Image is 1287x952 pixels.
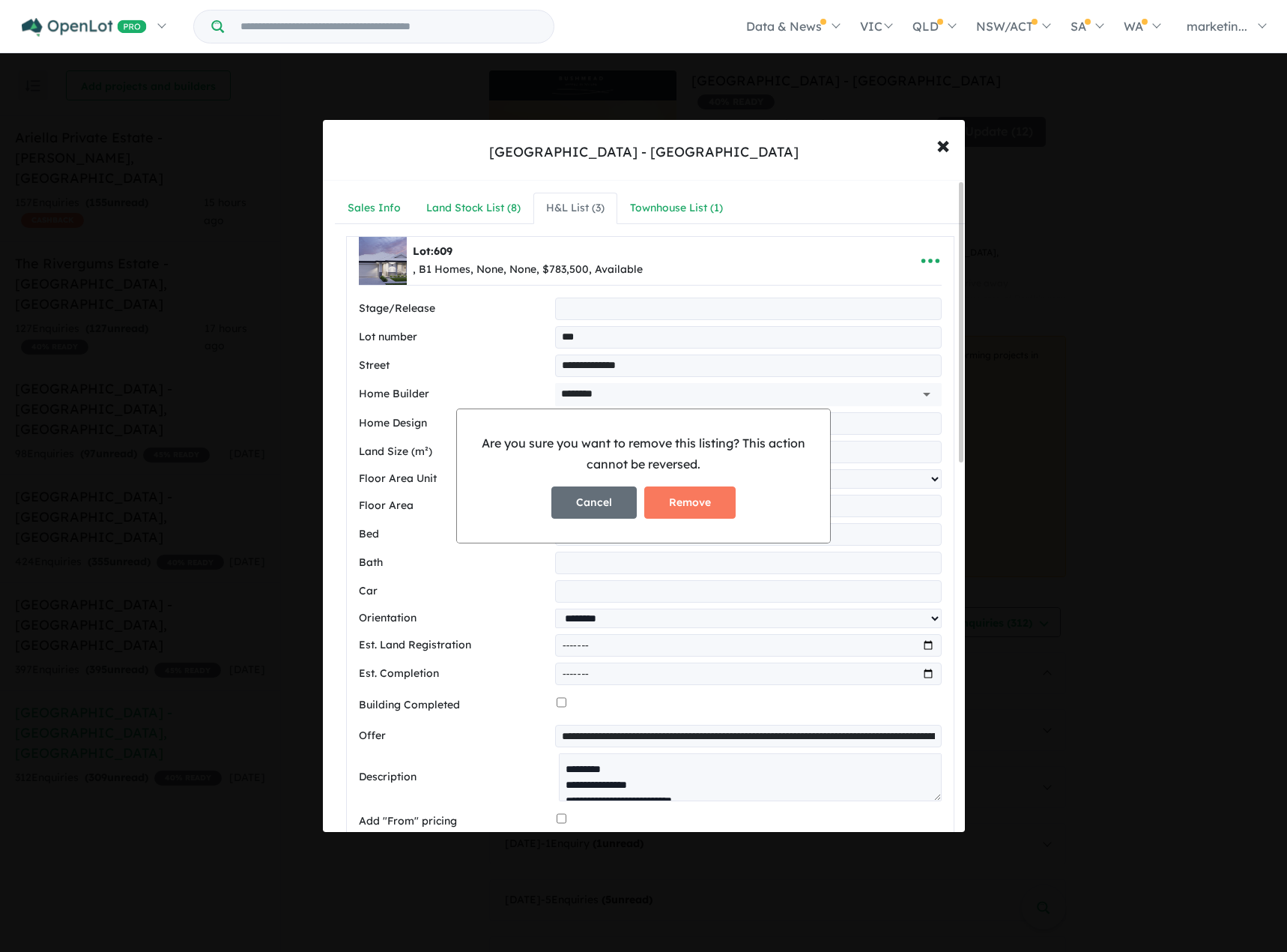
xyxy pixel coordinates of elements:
[22,18,147,37] img: Openlot PRO Logo White
[551,486,637,519] button: Cancel
[1187,19,1247,34] span: marketin...
[469,433,818,474] p: Are you sure you want to remove this listing? This action cannot be reversed.
[227,10,551,43] input: Try estate name, suburb, builder or developer
[644,486,736,519] button: Remove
